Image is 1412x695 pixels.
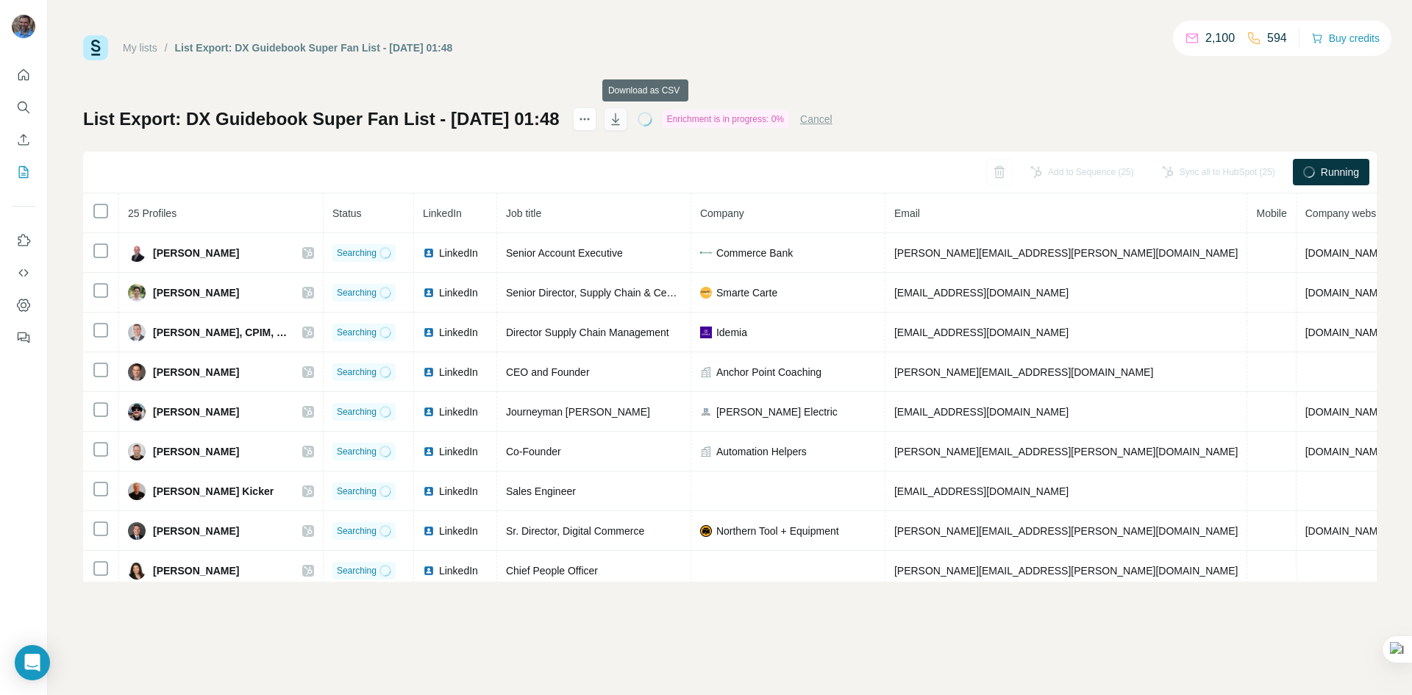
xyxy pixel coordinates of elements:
span: Co-Founder [506,446,561,457]
span: LinkedIn [439,524,478,538]
span: [PERSON_NAME] [153,365,239,379]
img: LinkedIn logo [423,525,435,537]
div: Open Intercom Messenger [15,645,50,680]
span: Email [894,207,920,219]
button: actions [573,107,596,131]
img: company-logo [700,327,712,338]
span: Anchor Point Coaching [716,365,821,379]
span: [PERSON_NAME][EMAIL_ADDRESS][PERSON_NAME][DOMAIN_NAME] [894,446,1238,457]
button: Use Surfe on LinkedIn [12,227,35,254]
p: 2,100 [1205,29,1235,47]
span: Company [700,207,744,219]
span: Running [1321,165,1359,179]
button: Dashboard [12,292,35,318]
span: Searching [337,246,377,260]
img: Surfe Logo [83,35,108,60]
img: LinkedIn logo [423,485,435,497]
h1: List Export: DX Guidebook Super Fan List - [DATE] 01:48 [83,107,560,131]
img: Avatar [128,324,146,341]
span: [PERSON_NAME] Kicker [153,484,274,499]
img: Avatar [128,443,146,460]
button: Cancel [800,112,832,126]
span: Journeyman [PERSON_NAME] [506,406,650,418]
span: [PERSON_NAME][EMAIL_ADDRESS][PERSON_NAME][DOMAIN_NAME] [894,247,1238,259]
p: 594 [1267,29,1287,47]
img: company-logo [700,252,712,253]
span: Searching [337,326,377,339]
span: Searching [337,445,377,458]
span: Mobile [1256,207,1286,219]
span: [PERSON_NAME], CPIM, CSCP [153,325,288,340]
span: [PERSON_NAME][EMAIL_ADDRESS][PERSON_NAME][DOMAIN_NAME] [894,565,1238,577]
img: Avatar [12,15,35,38]
span: Searching [337,366,377,379]
span: LinkedIn [439,404,478,419]
a: My lists [123,42,157,54]
span: Automation Helpers [716,444,807,459]
span: LinkedIn [439,444,478,459]
span: Status [332,207,362,219]
span: LinkedIn [439,285,478,300]
span: LinkedIn [439,365,478,379]
img: Avatar [128,562,146,580]
button: Feedback [12,324,35,351]
span: Smarte Carte [716,285,777,300]
span: Commerce Bank [716,246,793,260]
span: [PERSON_NAME][EMAIL_ADDRESS][DOMAIN_NAME] [894,366,1153,378]
img: Avatar [128,284,146,302]
img: LinkedIn logo [423,446,435,457]
img: Avatar [128,363,146,381]
span: [EMAIL_ADDRESS][DOMAIN_NAME] [894,287,1069,299]
span: [EMAIL_ADDRESS][DOMAIN_NAME] [894,406,1069,418]
span: [EMAIL_ADDRESS][DOMAIN_NAME] [894,327,1069,338]
button: My lists [12,159,35,185]
button: Quick start [12,62,35,88]
span: Searching [337,286,377,299]
span: LinkedIn [439,563,478,578]
img: LinkedIn logo [423,406,435,418]
span: LinkedIn [439,246,478,260]
span: Chief People Officer [506,565,598,577]
span: Senior Account Executive [506,247,623,259]
span: [PERSON_NAME] [153,285,239,300]
span: LinkedIn [439,325,478,340]
span: Searching [337,485,377,498]
button: Search [12,94,35,121]
span: [PERSON_NAME] [153,246,239,260]
span: Sr. Director, Digital Commerce [506,525,644,537]
span: Searching [337,405,377,418]
span: 25 Profiles [128,207,176,219]
span: [DOMAIN_NAME] [1305,525,1388,537]
span: Idemia [716,325,747,340]
img: Avatar [128,482,146,500]
span: [DOMAIN_NAME] [1305,247,1388,259]
span: LinkedIn [439,484,478,499]
img: LinkedIn logo [423,565,435,577]
span: [EMAIL_ADDRESS][DOMAIN_NAME] [894,485,1069,497]
span: Job title [506,207,541,219]
div: Enrichment is in progress: 0% [663,110,788,128]
span: [DOMAIN_NAME] [1305,287,1388,299]
img: LinkedIn logo [423,327,435,338]
span: [DOMAIN_NAME] [1305,446,1388,457]
img: Avatar [128,403,146,421]
button: Use Surfe API [12,260,35,286]
span: Northern Tool + Equipment [716,524,839,538]
span: Senior Director, Supply Chain & Central Operations [506,287,740,299]
span: Searching [337,564,377,577]
img: company-logo [700,287,712,299]
span: [PERSON_NAME] [153,404,239,419]
img: LinkedIn logo [423,366,435,378]
span: [PERSON_NAME] Electric [716,404,838,419]
img: company-logo [700,406,712,418]
span: [PERSON_NAME][EMAIL_ADDRESS][PERSON_NAME][DOMAIN_NAME] [894,525,1238,537]
span: [PERSON_NAME] [153,563,239,578]
span: [PERSON_NAME] [153,444,239,459]
img: LinkedIn logo [423,247,435,259]
button: Enrich CSV [12,126,35,153]
img: company-logo [700,525,712,537]
span: [DOMAIN_NAME] [1305,406,1388,418]
span: LinkedIn [423,207,462,219]
span: Sales Engineer [506,485,576,497]
span: Company website [1305,207,1387,219]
